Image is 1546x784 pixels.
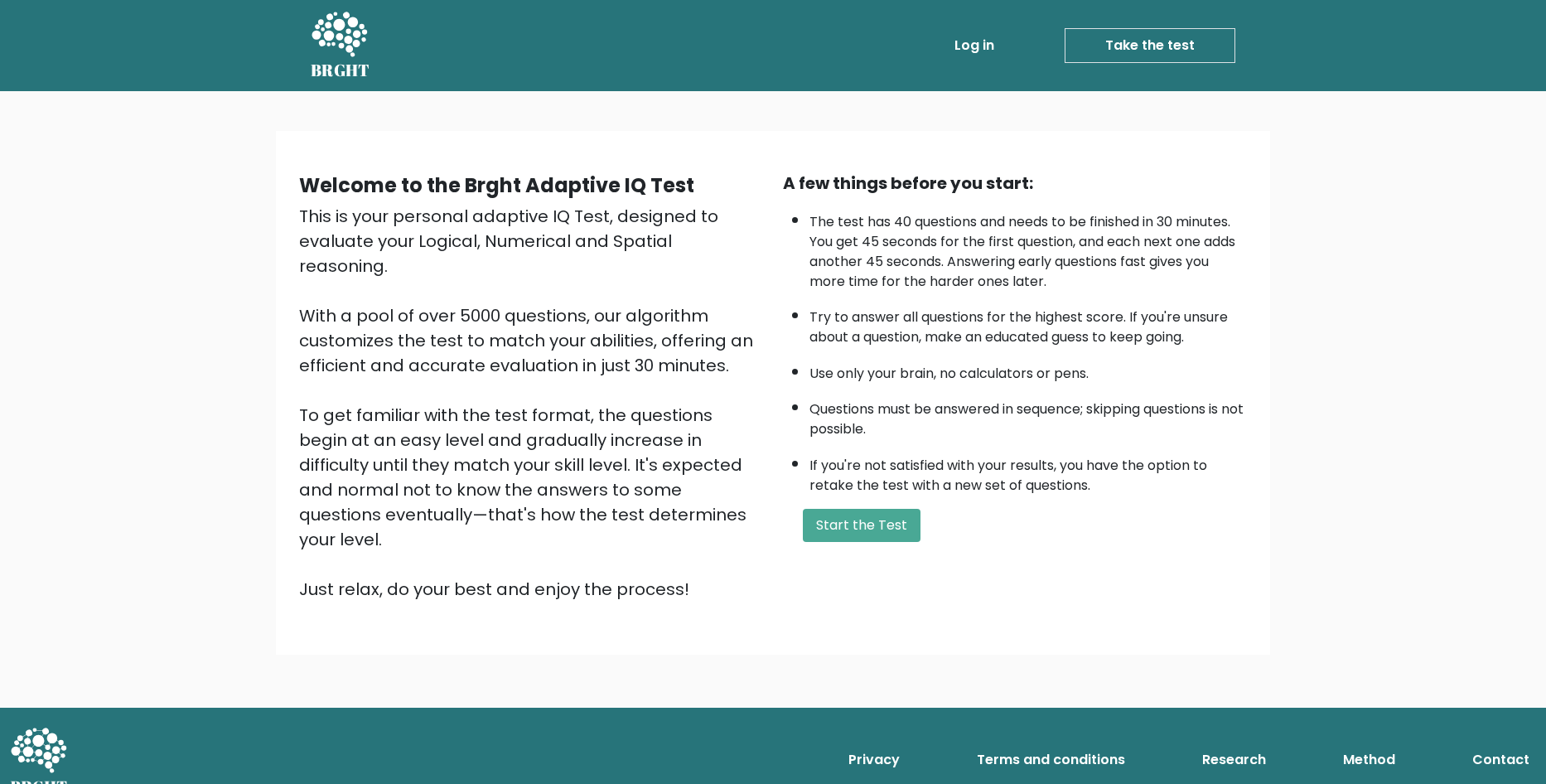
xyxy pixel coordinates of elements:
[809,448,1247,496] li: If you're not satisfied with your results, you have the option to retake the test with a new set ...
[783,171,1247,196] div: A few things before you start:
[809,391,1247,439] li: Questions must be answered in sequence; skipping questions is not possible.
[948,29,1001,62] a: Log in
[809,356,1247,384] li: Use only your brain, no calculators or pens.
[803,509,920,542] button: Start the Test
[311,7,370,85] a: BRGHT
[842,743,906,777] a: Privacy
[299,172,694,199] b: Welcome to the Brght Adaptive IQ Test
[1336,743,1402,777] a: Method
[809,299,1247,347] li: Try to answer all questions for the highest score. If you're unsure about a question, make an edu...
[299,204,763,602] div: This is your personal adaptive IQ Test, designed to evaluate your Logical, Numerical and Spatial ...
[1466,743,1536,777] a: Contact
[1196,743,1273,777] a: Research
[311,60,370,80] h5: BRGHT
[970,743,1132,777] a: Terms and conditions
[809,204,1247,292] li: The test has 40 questions and needs to be finished in 30 minutes. You get 45 seconds for the firs...
[1065,28,1235,63] a: Take the test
